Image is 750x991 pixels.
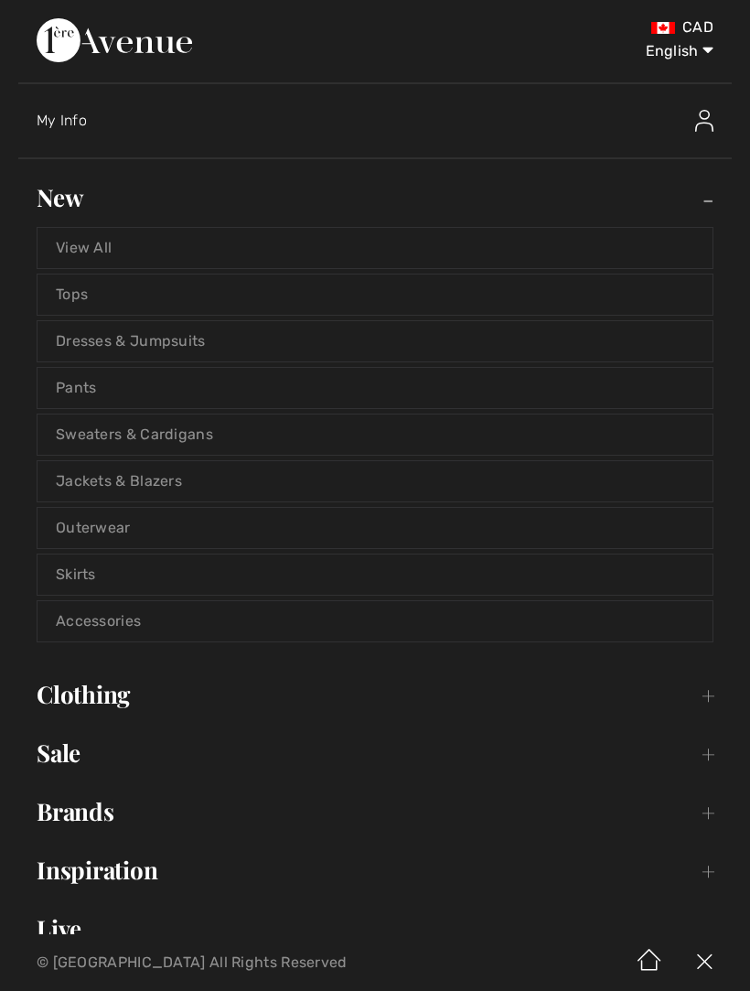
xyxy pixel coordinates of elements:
a: Skirts [37,555,712,595]
a: Sale [18,733,732,773]
a: Sweaters & Cardigans [37,415,712,455]
a: Jackets & Blazers [37,461,712,501]
a: New [18,178,732,218]
span: My Info [37,112,87,129]
div: CAD [443,18,713,37]
a: Outerwear [37,508,712,548]
a: Tops [37,275,712,315]
p: © [GEOGRAPHIC_DATA] All Rights Reserved [37,956,442,969]
img: X [677,934,732,991]
a: Accessories [37,601,712,641]
a: Pants [37,368,712,408]
a: Brands [18,792,732,832]
a: Inspiration [18,850,732,890]
img: 1ère Avenue [37,18,192,62]
img: Home [622,934,677,991]
a: Clothing [18,674,732,715]
a: Live [18,909,732,949]
a: Dresses & Jumpsuits [37,321,712,361]
a: View All [37,228,712,268]
img: My Info [695,110,713,132]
